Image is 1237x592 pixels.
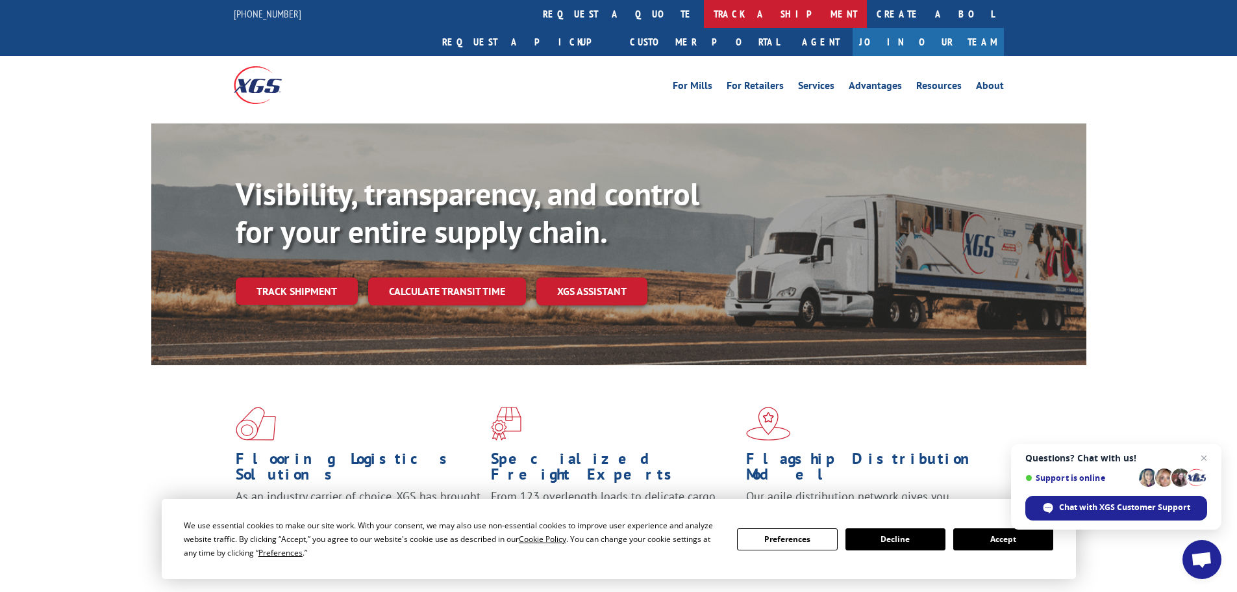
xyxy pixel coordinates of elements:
h1: Flooring Logistics Solutions [236,451,481,489]
p: From 123 overlength loads to delicate cargo, our experienced staff knows the best way to move you... [491,489,736,547]
button: Preferences [737,528,837,550]
span: Support is online [1025,473,1134,483]
h1: Flagship Distribution Model [746,451,992,489]
span: Chat with XGS Customer Support [1059,502,1190,513]
img: xgs-icon-focused-on-flooring-red [491,407,521,441]
b: Visibility, transparency, and control for your entire supply chain. [236,174,699,251]
a: Agent [789,28,853,56]
div: Chat with XGS Customer Support [1025,496,1207,521]
a: Calculate transit time [368,277,526,305]
a: Join Our Team [853,28,1004,56]
a: For Retailers [727,81,784,95]
h1: Specialized Freight Experts [491,451,736,489]
a: [PHONE_NUMBER] [234,7,301,20]
a: Track shipment [236,277,358,305]
span: Cookie Policy [519,534,566,545]
a: Request a pickup [432,28,620,56]
span: Close chat [1196,450,1212,466]
a: About [976,81,1004,95]
a: For Mills [673,81,712,95]
a: Advantages [849,81,902,95]
img: xgs-icon-flagship-distribution-model-red [746,407,791,441]
div: We use essential cookies to make our site work. With your consent, we may also use non-essential ... [184,519,721,560]
a: XGS ASSISTANT [536,277,647,305]
span: Questions? Chat with us! [1025,453,1207,463]
button: Decline [845,528,945,550]
img: xgs-icon-total-supply-chain-intelligence-red [236,407,276,441]
span: Our agile distribution network gives you nationwide inventory management on demand. [746,489,985,519]
div: Cookie Consent Prompt [162,499,1076,579]
a: Customer Portal [620,28,789,56]
span: As an industry carrier of choice, XGS has brought innovation and dedication to flooring logistics... [236,489,481,535]
a: Resources [916,81,962,95]
button: Accept [953,528,1053,550]
a: Services [798,81,834,95]
span: Preferences [258,547,303,558]
div: Open chat [1182,540,1221,579]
